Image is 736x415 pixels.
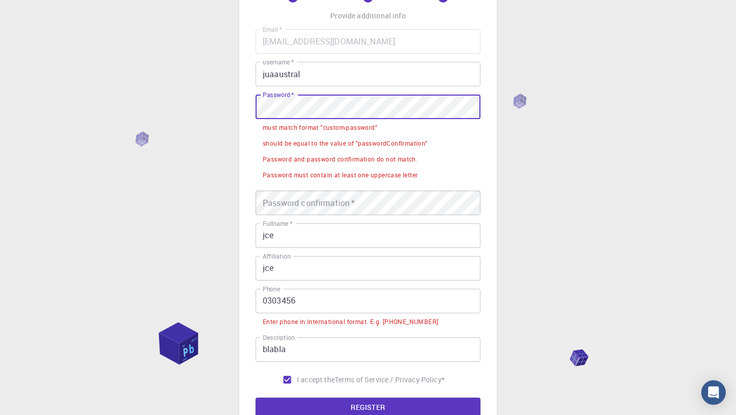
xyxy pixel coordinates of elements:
[263,90,294,99] label: Password
[263,139,428,149] div: should be equal to the value of "passwordConfirmation"
[263,25,282,34] label: Email
[701,380,726,405] div: Open Intercom Messenger
[263,154,418,165] div: Password and password confirmation do not match.
[263,170,418,180] div: Password must contain at least one uppercase letter
[297,375,335,385] span: I accept the
[263,285,280,293] label: Phone
[263,317,438,327] div: Enter phone in international format. E.g. [PHONE_NUMBER]
[330,11,405,21] p: Provide additional info
[263,123,377,133] div: must match format "custom-password"
[263,252,290,261] label: Affiliation
[335,375,445,385] p: Terms of Service / Privacy Policy *
[263,219,292,228] label: Fullname
[263,58,294,66] label: username
[335,375,445,385] a: Terms of Service / Privacy Policy*
[263,333,295,342] label: Description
